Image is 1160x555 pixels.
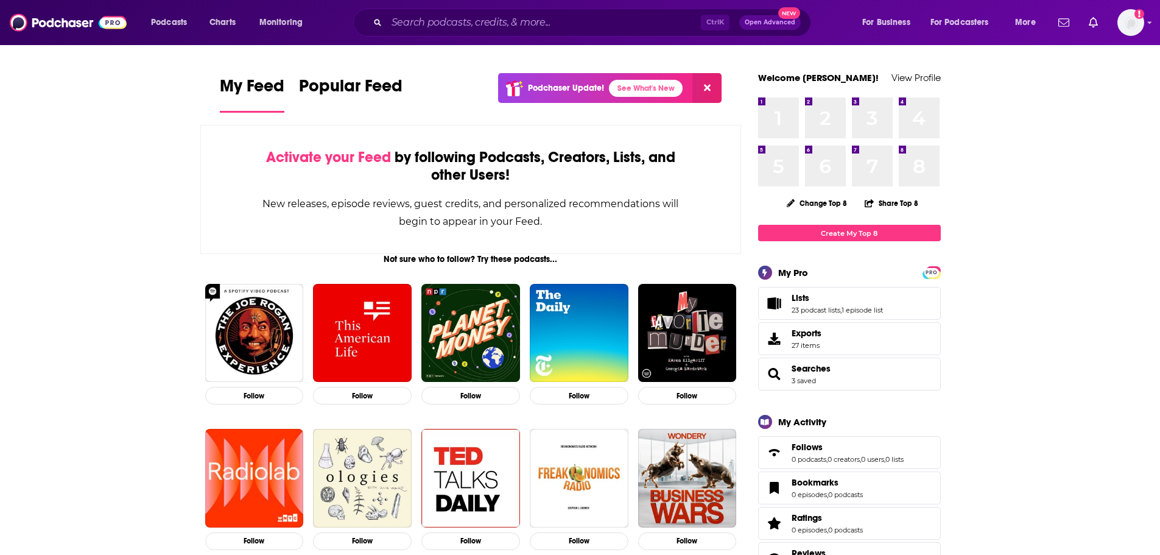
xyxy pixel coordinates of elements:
button: Follow [421,532,520,550]
a: Searches [792,363,831,374]
button: Show profile menu [1117,9,1144,36]
span: Ratings [758,507,941,540]
div: New releases, episode reviews, guest credits, and personalized recommendations will begin to appe... [262,195,680,230]
a: 0 creators [828,455,860,464]
img: TED Talks Daily [421,429,520,528]
span: Follows [758,436,941,469]
span: Lists [792,292,809,303]
a: 1 episode list [842,306,883,314]
button: Follow [638,387,737,405]
img: Podchaser - Follow, Share and Rate Podcasts [10,11,127,34]
a: Show notifications dropdown [1084,12,1103,33]
button: Follow [638,532,737,550]
span: New [778,7,800,19]
button: Follow [421,387,520,405]
span: , [860,455,861,464]
span: , [827,490,828,499]
span: Follows [792,442,823,453]
button: Open AdvancedNew [739,15,801,30]
a: View Profile [891,72,941,83]
img: The Joe Rogan Experience [205,284,304,383]
a: Charts [202,13,243,32]
a: Ratings [762,515,787,532]
span: 27 items [792,341,821,350]
svg: Add a profile image [1134,9,1144,19]
img: Freakonomics Radio [530,429,628,528]
a: 0 episodes [792,490,827,499]
span: Ratings [792,512,822,523]
span: Logged in as fvultaggio [1117,9,1144,36]
span: , [884,455,885,464]
a: PRO [924,267,939,277]
span: Exports [792,328,821,339]
span: Podcasts [151,14,187,31]
a: 0 users [861,455,884,464]
a: Popular Feed [299,76,402,113]
img: Business Wars [638,429,737,528]
a: See What's New [609,80,683,97]
button: open menu [923,13,1007,32]
img: My Favorite Murder with Karen Kilgariff and Georgia Hardstark [638,284,737,383]
button: Follow [530,532,628,550]
span: Searches [758,358,941,391]
a: Searches [762,366,787,383]
span: Charts [209,14,236,31]
button: Follow [205,387,304,405]
button: Follow [530,387,628,405]
div: Search podcasts, credits, & more... [365,9,823,37]
a: My Feed [220,76,284,113]
span: For Business [862,14,910,31]
img: User Profile [1117,9,1144,36]
button: open menu [251,13,318,32]
a: Lists [792,292,883,303]
a: 0 podcasts [828,490,863,499]
a: 3 saved [792,376,816,385]
a: Bookmarks [762,479,787,497]
a: Create My Top 8 [758,225,941,241]
button: open menu [854,13,926,32]
span: Lists [758,287,941,320]
a: Exports [758,322,941,355]
span: Activate your Feed [266,148,391,166]
span: Ctrl K [701,15,729,30]
span: Monitoring [259,14,303,31]
span: Popular Feed [299,76,402,104]
a: 0 podcasts [792,455,826,464]
a: Follows [762,444,787,461]
img: Ologies with Alie Ward [313,429,412,528]
span: Open Advanced [745,19,795,26]
div: My Pro [778,267,808,278]
span: Bookmarks [758,472,941,504]
span: For Podcasters [930,14,989,31]
a: Show notifications dropdown [1053,12,1074,33]
img: The Daily [530,284,628,383]
input: Search podcasts, credits, & more... [387,13,701,32]
a: Follows [792,442,904,453]
p: Podchaser Update! [528,83,604,93]
span: PRO [924,268,939,277]
a: Bookmarks [792,477,863,488]
img: Planet Money [421,284,520,383]
a: 23 podcast lists [792,306,840,314]
img: Radiolab [205,429,304,528]
span: , [840,306,842,314]
button: Follow [205,532,304,550]
span: , [826,455,828,464]
a: 0 podcasts [828,526,863,534]
div: Not sure who to follow? Try these podcasts... [200,254,742,264]
button: open menu [1007,13,1051,32]
a: 0 lists [885,455,904,464]
a: 0 episodes [792,526,827,534]
img: This American Life [313,284,412,383]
